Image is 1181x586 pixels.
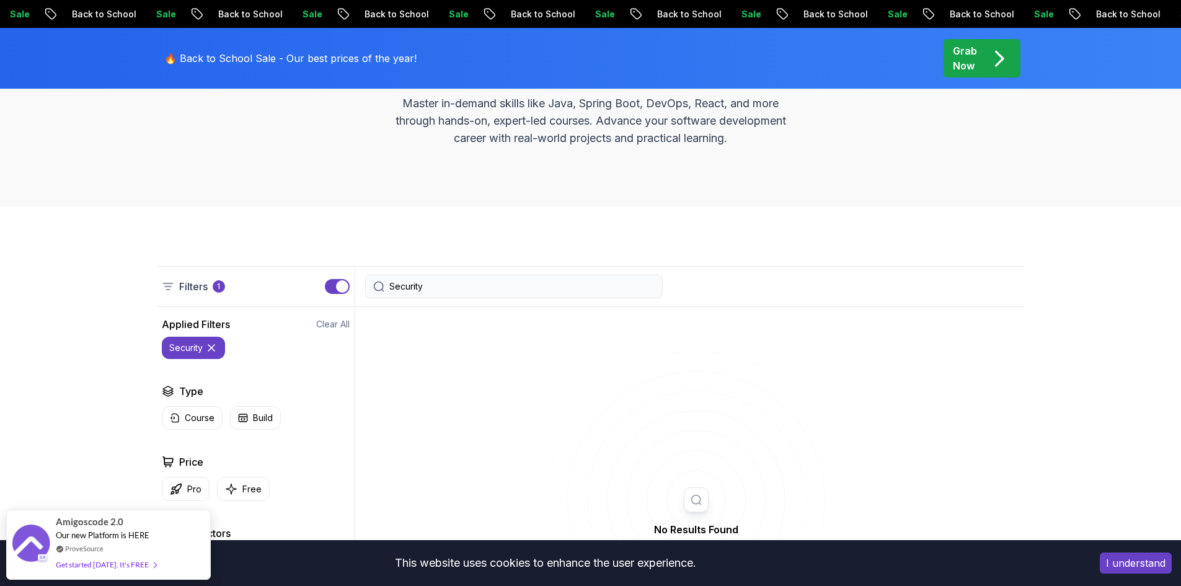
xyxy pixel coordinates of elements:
[582,522,811,537] h2: No Results Found
[217,282,220,291] p: 1
[790,8,875,20] p: Back to School
[316,318,350,331] button: Clear All
[644,8,728,20] p: Back to School
[56,530,149,540] span: Our new Platform is HERE
[436,8,475,20] p: Sale
[389,280,655,293] input: Search Java, React, Spring boot ...
[728,8,768,20] p: Sale
[1021,8,1061,20] p: Sale
[1100,553,1172,574] button: Accept cookies
[498,8,582,20] p: Back to School
[1083,8,1167,20] p: Back to School
[953,43,977,73] p: Grab Now
[169,342,203,354] p: Security
[187,483,201,495] p: Pro
[383,95,799,147] p: Master in-demand skills like Java, Spring Boot, DevOps, React, and more through hands-on, expert-...
[162,406,223,430] button: Course
[290,8,329,20] p: Sale
[179,279,208,294] p: Filters
[230,406,281,430] button: Build
[179,455,203,469] h2: Price
[164,51,417,66] p: 🔥 Back to School Sale - Our best prices of the year!
[217,477,270,501] button: Free
[242,483,262,495] p: Free
[185,412,215,424] p: Course
[65,543,104,554] a: ProveSource
[143,8,183,20] p: Sale
[56,557,156,572] div: Get started [DATE]. It's FREE
[253,412,273,424] p: Build
[59,8,143,20] p: Back to School
[179,384,203,399] h2: Type
[205,8,290,20] p: Back to School
[582,8,622,20] p: Sale
[352,8,436,20] p: Back to School
[9,549,1081,577] div: This website uses cookies to enhance the user experience.
[875,8,914,20] p: Sale
[162,337,225,359] button: Security
[937,8,1021,20] p: Back to School
[12,525,50,565] img: provesource social proof notification image
[162,317,230,332] h2: Applied Filters
[56,515,123,529] span: Amigoscode 2.0
[162,477,210,501] button: Pro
